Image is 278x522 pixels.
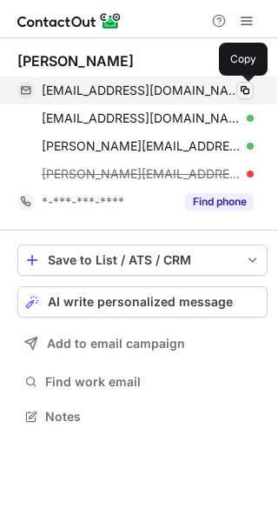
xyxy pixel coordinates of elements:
span: AI write personalized message [48,295,233,309]
span: [EMAIL_ADDRESS][DOMAIN_NAME] [42,83,241,98]
button: AI write personalized message [17,286,268,318]
span: Notes [45,409,261,425]
span: [PERSON_NAME][EMAIL_ADDRESS][DOMAIN_NAME] [42,138,241,154]
span: [PERSON_NAME][EMAIL_ADDRESS][DOMAIN_NAME] [42,166,241,182]
img: ContactOut v5.3.10 [17,10,122,31]
button: Add to email campaign [17,328,268,359]
span: [EMAIL_ADDRESS][DOMAIN_NAME] [42,110,241,126]
button: save-profile-one-click [17,244,268,276]
button: Reveal Button [185,193,254,211]
span: Find work email [45,374,261,390]
button: Find work email [17,370,268,394]
div: Save to List / ATS / CRM [48,253,237,267]
span: Add to email campaign [47,337,185,351]
div: [PERSON_NAME] [17,52,134,70]
button: Notes [17,405,268,429]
